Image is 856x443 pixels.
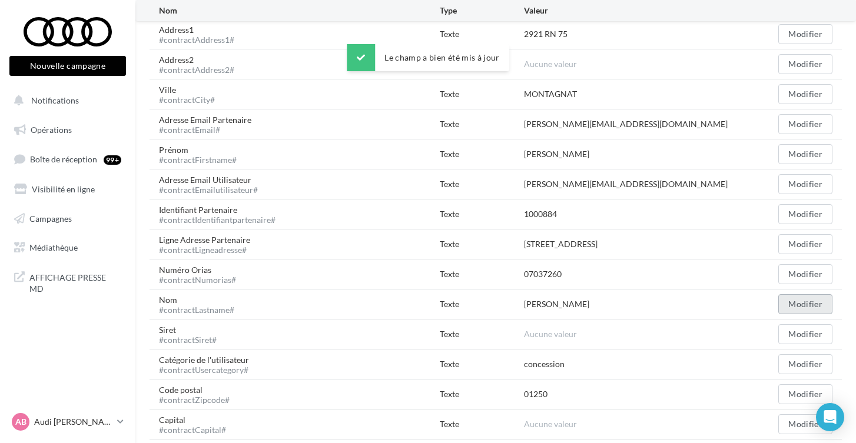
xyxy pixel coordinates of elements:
[440,28,524,40] div: Texte
[524,88,577,100] div: MONTAGNAT
[7,206,128,231] a: Campagnes
[440,388,524,400] div: Texte
[778,234,832,254] button: Modifier
[524,148,589,160] div: [PERSON_NAME]
[524,178,728,190] div: [PERSON_NAME][EMAIL_ADDRESS][DOMAIN_NAME]
[440,298,524,310] div: Texte
[159,306,234,314] div: #contractLastname#
[440,268,524,280] div: Texte
[440,328,524,340] div: Texte
[440,148,524,160] div: Texte
[524,298,589,310] div: [PERSON_NAME]
[524,268,562,280] div: 07037260
[159,174,267,194] div: Adresse Email Utilisateur
[7,235,128,260] a: Médiathèque
[778,264,832,284] button: Modifier
[159,204,285,224] div: Identifiant Partenaire
[159,294,244,314] div: Nom
[15,416,26,428] span: AB
[9,411,126,433] a: AB Audi [PERSON_NAME] EN [GEOGRAPHIC_DATA]
[524,208,557,220] div: 1000884
[440,5,524,16] div: Type
[524,419,577,429] span: Aucune valeur
[778,204,832,224] button: Modifier
[440,178,524,190] div: Texte
[159,264,245,284] div: Numéro Orias
[524,59,577,69] span: Aucune valeur
[159,234,260,254] div: Ligne Adresse Partenaire
[32,184,95,194] span: Visibilité en ligne
[440,238,524,250] div: Texte
[7,265,128,299] a: AFFICHAGE PRESSE MD
[159,324,226,344] div: Siret
[29,242,78,252] span: Médiathèque
[159,36,234,44] div: #contractAddress1#
[159,246,250,254] div: #contractLigneadresse#
[159,276,236,284] div: #contractNumorias#
[778,84,832,104] button: Modifier
[440,118,524,130] div: Texte
[440,208,524,220] div: Texte
[7,146,128,172] a: Boîte de réception99+
[159,114,261,134] div: Adresse Email Partenaire
[31,95,79,105] span: Notifications
[524,5,748,16] div: Valeur
[440,418,524,430] div: Texte
[159,5,440,16] div: Nom
[159,54,244,74] div: Address2
[159,144,246,164] div: Prénom
[778,144,832,164] button: Modifier
[159,66,234,74] div: #contractAddress2#
[440,88,524,100] div: Texte
[159,384,239,404] div: Code postal
[524,238,598,250] div: [STREET_ADDRESS]
[524,358,565,370] div: concession
[159,216,276,224] div: #contractIdentifiantpartenaire#
[524,388,548,400] div: 01250
[9,56,126,76] button: Nouvelle campagne
[29,269,121,295] span: AFFICHAGE PRESSE MD
[778,174,832,194] button: Modifier
[159,186,258,194] div: #contractEmailutilisateur#
[7,88,124,113] button: Notifications
[159,126,251,134] div: #contractEmail#
[7,177,128,202] a: Visibilité en ligne
[524,28,568,40] div: 2921 RN 75
[159,426,226,434] div: #contractCapital#
[159,84,224,104] div: Ville
[159,156,237,164] div: #contractFirstname#
[778,414,832,434] button: Modifier
[30,154,97,164] span: Boîte de réception
[778,24,832,44] button: Modifier
[7,118,128,142] a: Opérations
[104,155,121,165] div: 99+
[524,329,577,339] span: Aucune valeur
[816,403,844,431] div: Open Intercom Messenger
[778,324,832,344] button: Modifier
[159,336,217,344] div: #contractSiret#
[778,384,832,404] button: Modifier
[159,366,249,374] div: #contractUsercategory#
[778,354,832,374] button: Modifier
[159,24,244,44] div: Address1
[440,358,524,370] div: Texte
[159,96,215,104] div: #contractCity#
[159,354,258,374] div: Catégorie de l'utilisateur
[778,114,832,134] button: Modifier
[159,414,235,434] div: Capital
[159,396,230,404] div: #contractZipcode#
[34,416,112,428] p: Audi [PERSON_NAME] EN [GEOGRAPHIC_DATA]
[778,294,832,314] button: Modifier
[31,125,72,135] span: Opérations
[524,118,728,130] div: [PERSON_NAME][EMAIL_ADDRESS][DOMAIN_NAME]
[778,54,832,74] button: Modifier
[347,44,509,71] div: Le champ a bien été mis à jour
[29,213,72,223] span: Campagnes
